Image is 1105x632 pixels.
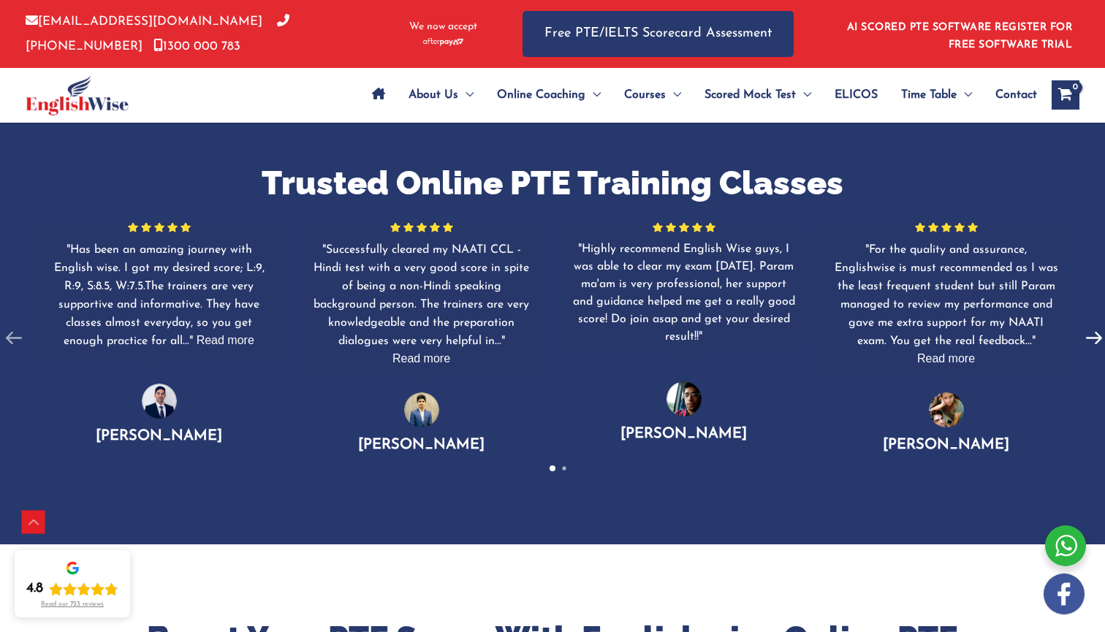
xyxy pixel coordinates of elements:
span: Menu Toggle [666,69,681,121]
a: Contact [984,69,1037,121]
span: Online Coaching [497,69,585,121]
a: ELICOS [823,69,889,121]
span: Time Table [901,69,957,121]
aside: Header Widget 1 [838,10,1079,58]
span: Menu Toggle [585,69,601,121]
span: [PERSON_NAME] [96,429,222,443]
span: Read more [197,334,254,346]
a: Online CoachingMenu Toggle [485,69,612,121]
img: 2.png [404,392,439,427]
a: 1300 000 783 [153,40,240,53]
img: photo-1.png [667,381,702,416]
span: Menu Toggle [796,69,811,121]
a: AI SCORED PTE SOFTWARE REGISTER FOR FREE SOFTWARE TRIAL [847,22,1073,50]
a: CoursesMenu Toggle [612,69,693,121]
span: [PERSON_NAME] [358,438,485,452]
a: [EMAIL_ADDRESS][DOMAIN_NAME] [26,15,262,28]
span: Scored Mock Test [705,69,796,121]
img: 1.png [142,384,177,419]
span: ELICOS [835,69,878,121]
span: About Us [409,69,458,121]
span: Successfully cleared my NAATI CCL - Hindi test with a very good score in spite of being a non-Hin... [314,244,529,347]
a: [PHONE_NUMBER] [26,15,289,52]
span: Courses [624,69,666,121]
nav: Site Navigation: Main Menu [360,69,1037,121]
span: Read more [392,352,450,365]
img: photo-2.png [929,392,964,427]
div: Rating: 4.8 out of 5 [26,580,118,598]
a: About UsMenu Toggle [397,69,485,121]
a: Scored Mock TestMenu Toggle [693,69,823,121]
img: Afterpay-Logo [423,38,463,46]
span: [PERSON_NAME] [883,438,1009,452]
span: Contact [995,69,1037,121]
span: We now accept [409,20,477,34]
div: Read our 723 reviews [41,601,104,609]
span: Has been an amazing journey with English wise. I got my desired score; L:9, R:9, S:8.5, W:7.5.The... [54,244,265,347]
div: Highly recommend English Wise guys, I was able to clear my exam [DATE]. Param ma'am is very profe... [572,240,796,346]
span: Menu Toggle [957,69,972,121]
a: Free PTE/IELTS Scorecard Assessment [523,11,794,57]
span: [PERSON_NAME] [620,427,747,441]
span: Read more [917,352,975,365]
span: Menu Toggle [458,69,474,121]
span: For the quality and assurance, Englishwise is must recommended as I was the least frequent studen... [835,244,1058,347]
a: Time TableMenu Toggle [889,69,984,121]
a: View Shopping Cart, empty [1052,80,1079,110]
div: 4.8 [26,580,43,598]
img: cropped-ew-logo [26,75,129,115]
img: white-facebook.png [1044,574,1085,614]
